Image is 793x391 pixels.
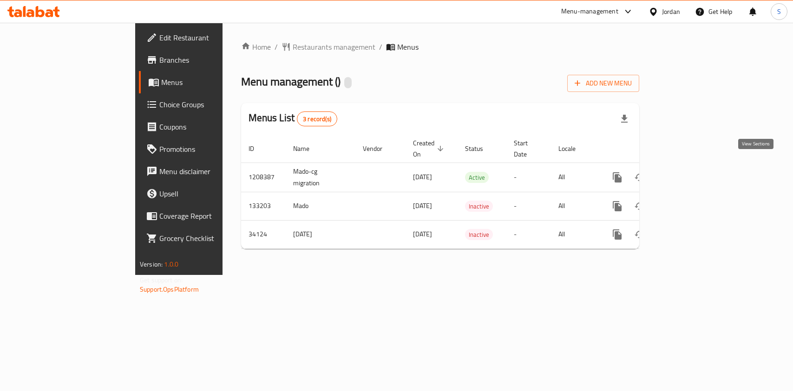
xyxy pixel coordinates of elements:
[139,182,268,205] a: Upsell
[293,143,321,154] span: Name
[413,228,432,240] span: [DATE]
[413,171,432,183] span: [DATE]
[506,163,551,192] td: -
[139,160,268,182] a: Menu disclaimer
[777,7,781,17] span: S
[139,93,268,116] a: Choice Groups
[606,166,629,189] button: more
[662,7,680,17] div: Jordan
[159,188,260,199] span: Upsell
[397,41,419,52] span: Menus
[159,121,260,132] span: Coupons
[139,26,268,49] a: Edit Restaurant
[551,163,599,192] td: All
[575,78,632,89] span: Add New Menu
[139,205,268,227] a: Coverage Report
[241,135,703,249] table: enhanced table
[561,6,618,17] div: Menu-management
[567,75,639,92] button: Add New Menu
[139,116,268,138] a: Coupons
[139,71,268,93] a: Menus
[159,99,260,110] span: Choice Groups
[606,223,629,246] button: more
[286,192,355,220] td: Mado
[613,108,636,130] div: Export file
[297,115,337,124] span: 3 record(s)
[606,195,629,217] button: more
[139,138,268,160] a: Promotions
[159,166,260,177] span: Menu disclaimer
[139,49,268,71] a: Branches
[551,220,599,248] td: All
[558,143,588,154] span: Locale
[161,77,260,88] span: Menus
[551,192,599,220] td: All
[629,195,651,217] button: Change Status
[514,137,540,160] span: Start Date
[363,143,394,154] span: Vendor
[506,192,551,220] td: -
[506,220,551,248] td: -
[286,163,355,192] td: Mado-cg migration
[241,41,639,52] nav: breadcrumb
[241,71,341,92] span: Menu management ( )
[413,200,432,212] span: [DATE]
[379,41,382,52] li: /
[282,41,375,52] a: Restaurants management
[159,143,260,155] span: Promotions
[159,32,260,43] span: Edit Restaurant
[413,137,446,160] span: Created On
[139,227,268,249] a: Grocery Checklist
[297,111,337,126] div: Total records count
[140,283,199,295] a: Support.OpsPlatform
[140,258,163,270] span: Version:
[140,274,183,286] span: Get support on:
[159,54,260,65] span: Branches
[249,111,337,126] h2: Menus List
[465,201,493,212] span: Inactive
[249,143,266,154] span: ID
[286,220,355,248] td: [DATE]
[159,210,260,222] span: Coverage Report
[629,223,651,246] button: Change Status
[465,143,495,154] span: Status
[465,172,489,183] span: Active
[293,41,375,52] span: Restaurants management
[164,258,178,270] span: 1.0.0
[599,135,703,163] th: Actions
[465,229,493,240] span: Inactive
[275,41,278,52] li: /
[159,233,260,244] span: Grocery Checklist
